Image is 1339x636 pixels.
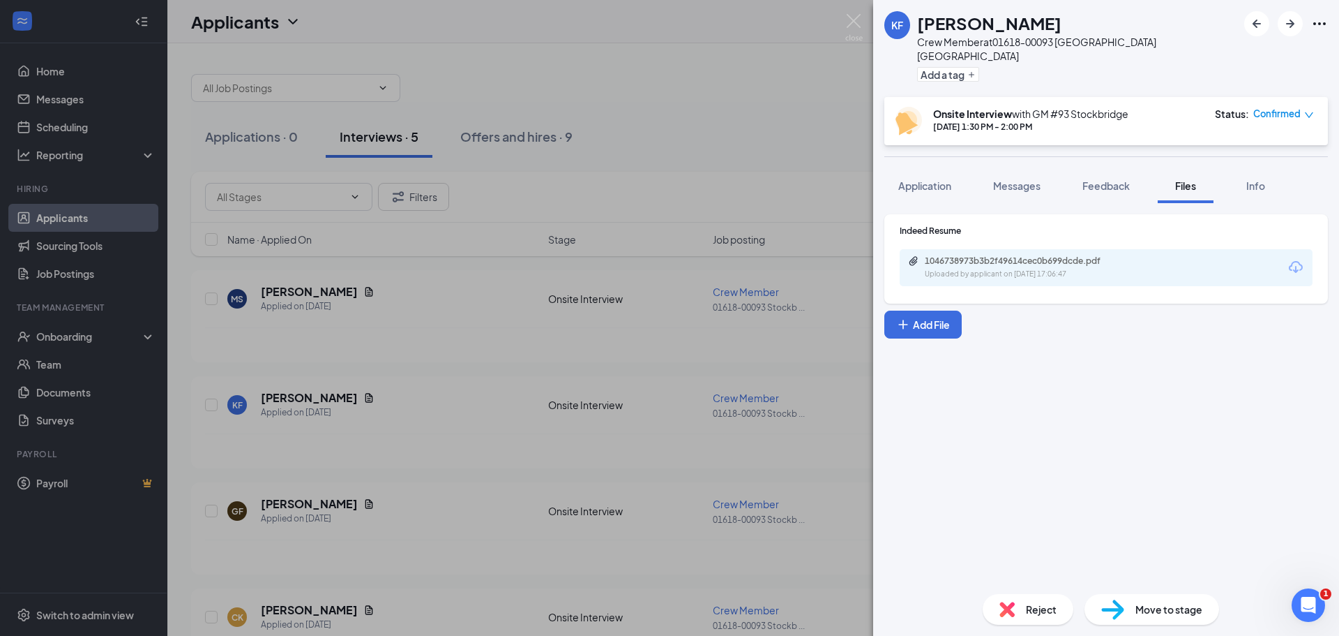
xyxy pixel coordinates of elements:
svg: Plus [896,318,910,332]
svg: Download [1287,259,1304,276]
div: 1046738973b3b2f49614cec0b699dcde.pdf [925,256,1120,267]
span: Confirmed [1253,107,1301,121]
svg: Paperclip [908,256,919,267]
span: Reject [1026,602,1057,617]
span: Application [898,179,951,192]
button: ArrowRight [1278,11,1303,36]
span: Info [1246,179,1265,192]
div: KF [891,18,903,32]
button: PlusAdd a tag [917,67,979,82]
span: down [1304,110,1314,120]
button: ArrowLeftNew [1244,11,1269,36]
div: Status : [1215,107,1249,121]
h1: [PERSON_NAME] [917,11,1061,35]
div: Crew Member at 01618-00093 [GEOGRAPHIC_DATA] [GEOGRAPHIC_DATA] [917,35,1237,63]
svg: Ellipses [1311,15,1328,32]
button: Add FilePlus [884,311,962,339]
div: with GM #93 Stockbridge [933,107,1128,121]
svg: Plus [967,71,976,79]
div: Uploaded by applicant on [DATE] 17:06:47 [925,269,1134,280]
b: Onsite Interview [933,108,1012,120]
span: 1 [1320,589,1331,600]
svg: ArrowLeftNew [1248,15,1265,32]
iframe: Intercom live chat [1292,589,1325,622]
span: Messages [993,179,1041,192]
div: [DATE] 1:30 PM - 2:00 PM [933,121,1128,133]
span: Files [1175,179,1196,192]
div: Indeed Resume [900,225,1312,237]
a: Paperclip1046738973b3b2f49614cec0b699dcde.pdfUploaded by applicant on [DATE] 17:06:47 [908,256,1134,280]
span: Move to stage [1135,602,1202,617]
svg: ArrowRight [1282,15,1299,32]
span: Feedback [1082,179,1130,192]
